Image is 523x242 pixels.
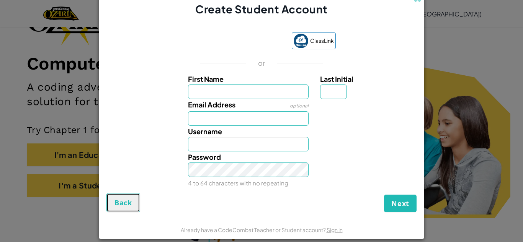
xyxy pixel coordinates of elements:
[327,226,343,233] a: Sign in
[114,198,132,207] span: Back
[294,34,308,48] img: classlink-logo-small.png
[290,103,309,109] span: optional
[188,100,235,109] span: Email Address
[188,179,288,187] small: 4 to 64 characters with no repeating
[188,153,221,161] span: Password
[188,127,222,136] span: Username
[184,33,288,50] iframe: Sign in with Google Button
[310,35,334,46] span: ClassLink
[391,199,409,208] span: Next
[195,2,327,16] span: Create Student Account
[106,193,140,212] button: Back
[258,58,265,68] p: or
[384,195,417,212] button: Next
[181,226,327,233] span: Already have a CodeCombat Teacher or Student account?
[320,75,353,83] span: Last Initial
[188,75,224,83] span: First Name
